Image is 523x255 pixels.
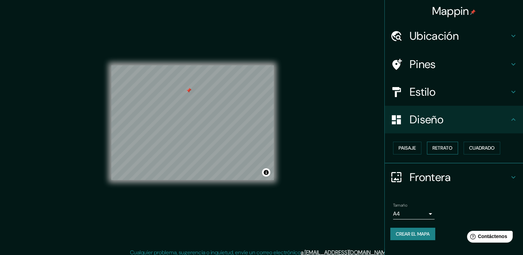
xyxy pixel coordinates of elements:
button: Crear el mapa [390,228,435,240]
font: Cuadrado [469,144,495,152]
button: Retrato [427,142,458,154]
h4: Diseño [410,113,509,126]
div: Diseño [385,106,523,133]
button: Paisaje [393,142,421,154]
h4: Pines [410,57,509,71]
div: Pines [385,50,523,78]
font: Paisaje [399,144,416,152]
div: Ubicación [385,22,523,50]
label: Tamaño [393,202,407,208]
h4: Ubicación [410,29,509,43]
button: Cuadrado [464,142,500,154]
button: Alternar atribución [262,168,270,177]
iframe: Help widget launcher [461,228,515,247]
font: Mappin [432,4,469,18]
h4: Estilo [410,85,509,99]
canvas: Mapa [111,65,274,180]
font: Retrato [432,144,452,152]
font: Crear el mapa [396,230,430,238]
div: Frontera [385,163,523,191]
h4: Frontera [410,170,509,184]
img: pin-icon.png [470,9,476,15]
div: Estilo [385,78,523,106]
div: A4 [393,208,435,219]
